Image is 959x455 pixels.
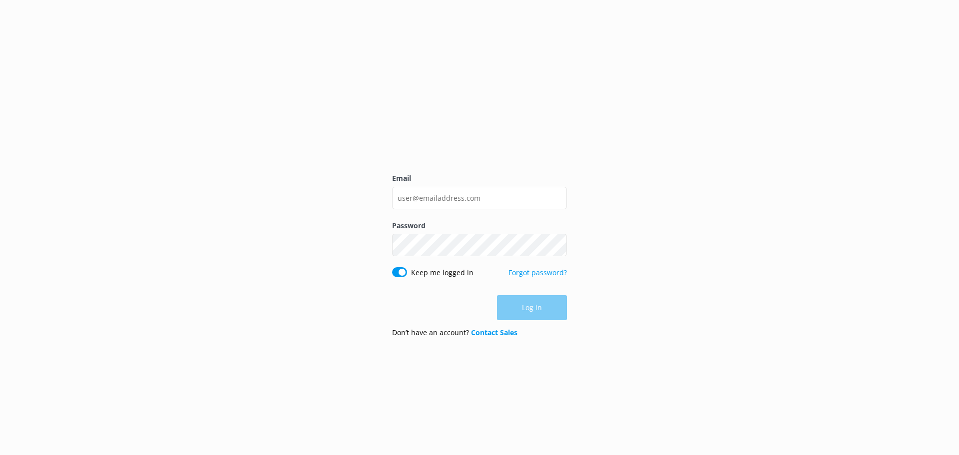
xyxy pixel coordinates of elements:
button: Show password [547,235,567,255]
p: Don’t have an account? [392,327,517,338]
a: Forgot password? [508,268,567,277]
input: user@emailaddress.com [392,187,567,209]
a: Contact Sales [471,328,517,337]
label: Email [392,173,567,184]
label: Keep me logged in [411,267,474,278]
label: Password [392,220,567,231]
